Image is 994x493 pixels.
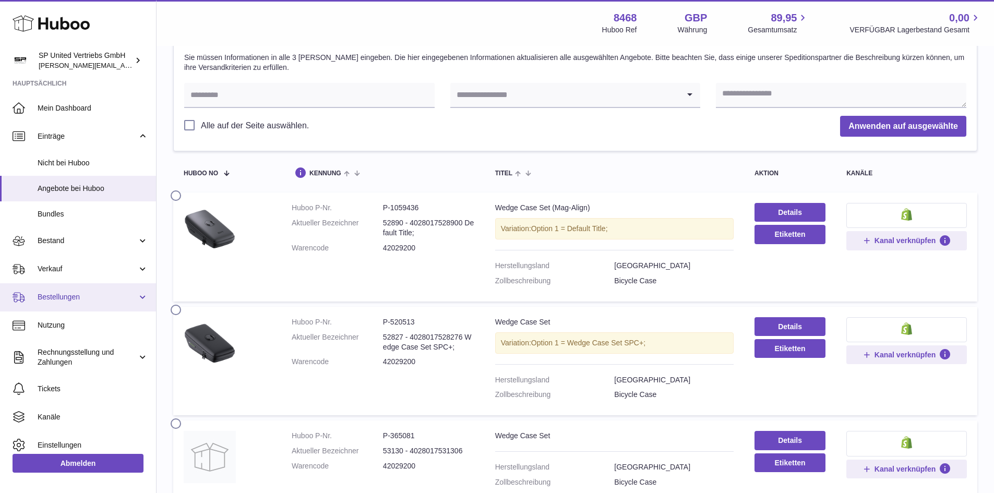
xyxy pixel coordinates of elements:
[184,431,236,483] img: Wedge Case Set
[495,332,734,354] div: Variation:
[39,51,133,70] div: SP United Vertriebs GmbH
[39,61,209,69] span: [PERSON_NAME][EMAIL_ADDRESS][DOMAIN_NAME]
[602,25,637,35] div: Huboo Ref
[614,462,734,472] dd: [GEOGRAPHIC_DATA]
[292,218,383,238] dt: Aktueller Bezeichner
[495,261,615,271] dt: Herstellungsland
[495,218,734,239] div: Variation:
[38,292,137,302] span: Bestellungen
[495,477,615,487] dt: Zollbeschreibung
[383,332,474,352] dd: 52827 - 4028017528276 Wedge Case Set SPC+;
[771,11,797,25] span: 89,95
[184,53,966,73] p: Sie müssen Informationen in alle 3 [PERSON_NAME] eingeben. Die hier eingegebenen Informationen ak...
[875,464,936,474] span: Kanal verknüpfen
[748,25,809,35] span: Gesamtumsatz
[495,170,512,177] span: Titel
[184,203,236,255] img: Wedge Case Set (Mag-Align)
[38,412,148,422] span: Kanäle
[38,347,137,367] span: Rechnungsstellung und Zahlungen
[184,317,236,369] img: Wedge Case Set
[755,225,825,244] button: Etiketten
[614,261,734,271] dd: [GEOGRAPHIC_DATA]
[38,440,148,450] span: Einstellungen
[383,317,474,327] dd: P-520513
[495,431,734,441] div: Wedge Case Set
[614,375,734,385] dd: [GEOGRAPHIC_DATA]
[531,224,608,233] span: Option 1 = Default Title;
[846,345,967,364] button: Kanal verknüpfen
[292,317,383,327] dt: Huboo P-Nr.
[846,170,967,177] div: Kanäle
[495,390,615,400] dt: Zollbeschreibung
[450,83,680,107] input: Search for option
[383,203,474,213] dd: P-1059436
[383,461,474,471] dd: 42029200
[292,446,383,456] dt: Aktueller Bezeichner
[849,25,981,35] span: VERFÜGBAR Lagerbestand Gesamt
[38,131,137,141] span: Einträge
[495,203,734,213] div: Wedge Case Set (Mag-Align)
[450,83,701,108] div: Search for option
[383,431,474,441] dd: P-365081
[755,431,825,450] a: Details
[38,103,148,113] span: Mein Dashboard
[13,53,28,68] img: tim@sp-united.com
[755,317,825,336] a: Details
[38,209,148,219] span: Bundles
[495,276,615,286] dt: Zollbeschreibung
[685,11,707,25] strong: GBP
[292,431,383,441] dt: Huboo P-Nr.
[755,203,825,222] a: Details
[495,375,615,385] dt: Herstellungsland
[184,120,309,131] label: Alle auf der Seite auswählen.
[755,339,825,358] button: Etiketten
[292,243,383,253] dt: Warencode
[38,236,137,246] span: Bestand
[901,322,912,335] img: shopify-small.png
[840,116,966,137] button: Anwenden auf ausgewählte
[849,11,981,35] a: 0,00 VERFÜGBAR Lagerbestand Gesamt
[383,357,474,367] dd: 42029200
[748,11,809,35] a: 89,95 Gesamtumsatz
[949,11,969,25] span: 0,00
[292,203,383,213] dt: Huboo P-Nr.
[755,453,825,472] button: Etiketten
[383,243,474,253] dd: 42029200
[614,276,656,291] div: Bicycle Case
[614,477,656,492] div: Bicycle Case
[292,357,383,367] dt: Warencode
[755,170,825,177] div: Aktion
[383,218,474,238] dd: 52890 - 4028017528900 Default Title;
[38,320,148,330] span: Nutzung
[38,264,137,274] span: Verkauf
[13,454,143,473] a: Abmelden
[292,332,383,352] dt: Aktueller Bezeichner
[531,339,645,347] span: Option 1 = Wedge Case Set SPC+;
[875,236,936,245] span: Kanal verknüpfen
[875,350,936,359] span: Kanal verknüpfen
[184,170,218,177] span: Huboo no
[614,390,656,405] div: Bicycle Case
[495,317,734,327] div: Wedge Case Set
[678,25,708,35] div: Währung
[614,11,637,25] strong: 8468
[38,184,148,194] span: Angebote bei Huboo
[495,462,615,472] dt: Herstellungsland
[846,460,967,478] button: Kanal verknüpfen
[38,158,148,168] span: Nicht bei Huboo
[846,231,967,250] button: Kanal verknüpfen
[292,461,383,471] dt: Warencode
[901,208,912,221] img: shopify-small.png
[309,170,341,177] span: Kennung
[383,446,474,456] dd: 53130 - 4028017531306
[38,384,148,394] span: Tickets
[901,436,912,449] img: shopify-small.png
